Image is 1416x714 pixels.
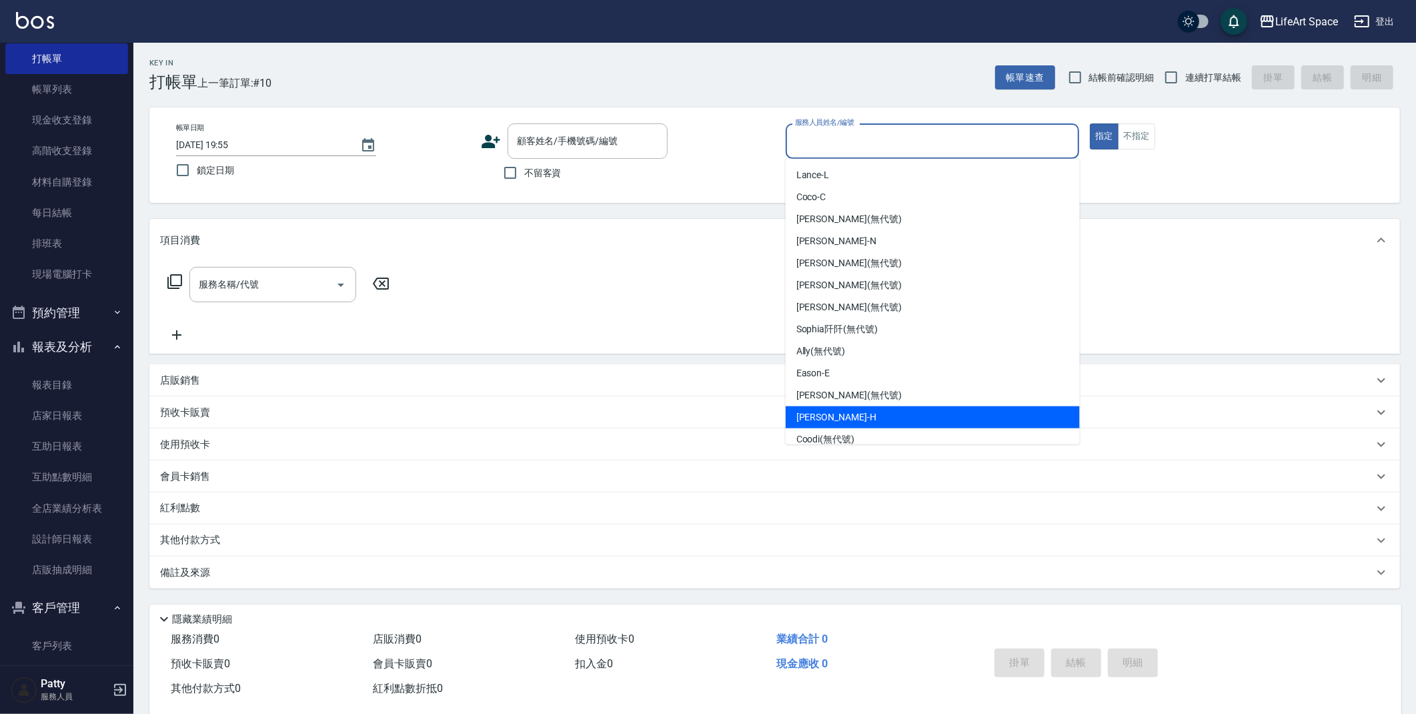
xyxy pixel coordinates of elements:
span: [PERSON_NAME] -N [796,234,876,248]
span: 上一筆訂單:#10 [197,75,272,91]
span: 使用預收卡 0 [575,633,634,645]
div: 會員卡銷售 [149,460,1400,492]
button: 預約管理 [5,296,128,330]
span: 店販消費 0 [373,633,422,645]
p: 其他付款方式 [160,533,227,548]
label: 服務人員姓名/編號 [795,117,854,127]
a: 高階收支登錄 [5,135,128,166]
span: 其他付款方式 0 [171,682,241,695]
img: Logo [16,12,54,29]
div: 其他付款方式 [149,524,1400,557]
button: 登出 [1349,9,1400,34]
span: Sophia阡阡 (無代號) [796,322,878,336]
a: 報表目錄 [5,370,128,400]
p: 店販銷售 [160,374,200,388]
span: [PERSON_NAME] (無代號) [796,278,902,292]
p: 隱藏業績明細 [172,613,232,627]
span: 現金應收 0 [776,657,828,670]
span: 紅利點數折抵 0 [373,682,443,695]
button: 指定 [1090,123,1119,149]
div: 預收卡販賣 [149,396,1400,428]
p: 預收卡販賣 [160,406,210,420]
button: LifeArt Space [1254,8,1343,35]
a: 材料自購登錄 [5,167,128,198]
label: 帳單日期 [176,123,204,133]
button: 報表及分析 [5,330,128,364]
p: 服務人員 [41,691,109,703]
span: Eason -E [796,366,830,380]
a: 互助日報表 [5,431,128,462]
a: 帳單列表 [5,74,128,105]
span: Coodi (無代號) [796,432,855,446]
input: YYYY/MM/DD hh:mm [176,134,347,156]
a: 設計師日報表 [5,524,128,555]
a: 全店業績分析表 [5,493,128,524]
span: Coco -C [796,190,826,204]
span: 會員卡販賣 0 [373,657,432,670]
div: LifeArt Space [1275,13,1338,30]
button: 不指定 [1118,123,1155,149]
button: Choose date, selected date is 2025-08-20 [352,129,384,161]
div: 項目消費 [149,219,1400,262]
a: 客戶列表 [5,631,128,661]
p: 紅利點數 [160,501,207,516]
p: 使用預收卡 [160,438,210,452]
a: 現金收支登錄 [5,105,128,135]
button: 帳單速查 [995,65,1055,90]
span: Ally (無代號) [796,344,846,358]
div: 備註及來源 [149,557,1400,589]
span: 服務消費 0 [171,633,219,645]
span: 鎖定日期 [197,163,234,177]
a: 卡券管理 [5,661,128,692]
div: 使用預收卡 [149,428,1400,460]
span: 業績合計 0 [776,633,828,645]
a: 每日結帳 [5,198,128,228]
span: 結帳前確認明細 [1089,71,1155,85]
h2: Key In [149,59,197,67]
span: Lance -L [796,168,830,182]
a: 店販抽成明細 [5,555,128,585]
span: [PERSON_NAME] (無代號) [796,256,902,270]
a: 現場電腦打卡 [5,259,128,290]
button: 客戶管理 [5,591,128,625]
span: 連續打單結帳 [1185,71,1241,85]
img: Person [11,677,37,703]
a: 店家日報表 [5,400,128,431]
a: 互助點數明細 [5,462,128,492]
a: 排班表 [5,228,128,259]
span: 扣入金 0 [575,657,613,670]
p: 備註及來源 [160,566,210,580]
h5: Patty [41,677,109,691]
span: 不留客資 [524,166,562,180]
a: 打帳單 [5,43,128,74]
p: 會員卡銷售 [160,470,210,484]
div: 紅利點數 [149,492,1400,524]
button: Open [330,274,351,296]
span: [PERSON_NAME] (無代號) [796,300,902,314]
div: 店販銷售 [149,364,1400,396]
p: 項目消費 [160,234,200,248]
h3: 打帳單 [149,73,197,91]
span: [PERSON_NAME] (無代號) [796,212,902,226]
span: 預收卡販賣 0 [171,657,230,670]
button: save [1221,8,1247,35]
span: [PERSON_NAME] (無代號) [796,388,902,402]
span: [PERSON_NAME] -H [796,410,876,424]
